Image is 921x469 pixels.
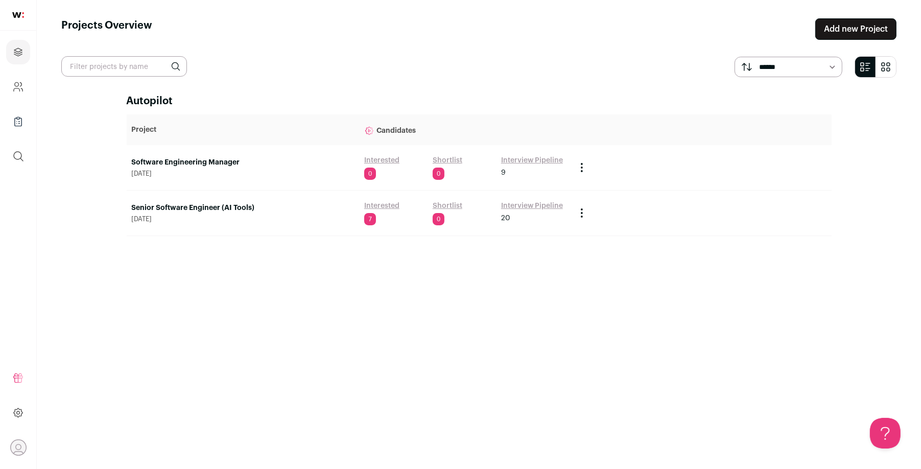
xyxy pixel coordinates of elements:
a: Company and ATS Settings [6,75,30,99]
span: 0 [364,168,376,180]
a: Projects [6,40,30,64]
a: Shortlist [433,155,462,166]
h2: Autopilot [127,94,832,108]
span: [DATE] [132,215,354,223]
a: Add new Project [815,18,896,40]
span: 20 [501,213,510,223]
h1: Projects Overview [61,18,152,40]
a: Interview Pipeline [501,201,563,211]
button: Project Actions [576,161,588,174]
button: Open dropdown [10,439,27,456]
span: 0 [433,213,444,225]
span: 7 [364,213,376,225]
span: [DATE] [132,170,354,178]
a: Senior Software Engineer (AI Tools) [132,203,354,213]
button: Project Actions [576,207,588,219]
span: 9 [501,168,506,178]
p: Candidates [364,120,565,140]
a: Interview Pipeline [501,155,563,166]
a: Shortlist [433,201,462,211]
a: Software Engineering Manager [132,157,354,168]
p: Project [132,125,354,135]
iframe: Toggle Customer Support [870,418,901,449]
a: Company Lists [6,109,30,134]
span: 0 [433,168,444,180]
a: Interested [364,201,399,211]
img: wellfound-shorthand-0d5821cbd27db2630d0214b213865d53afaa358527fdda9d0ea32b1df1b89c2c.svg [12,12,24,18]
a: Interested [364,155,399,166]
input: Filter projects by name [61,56,187,77]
